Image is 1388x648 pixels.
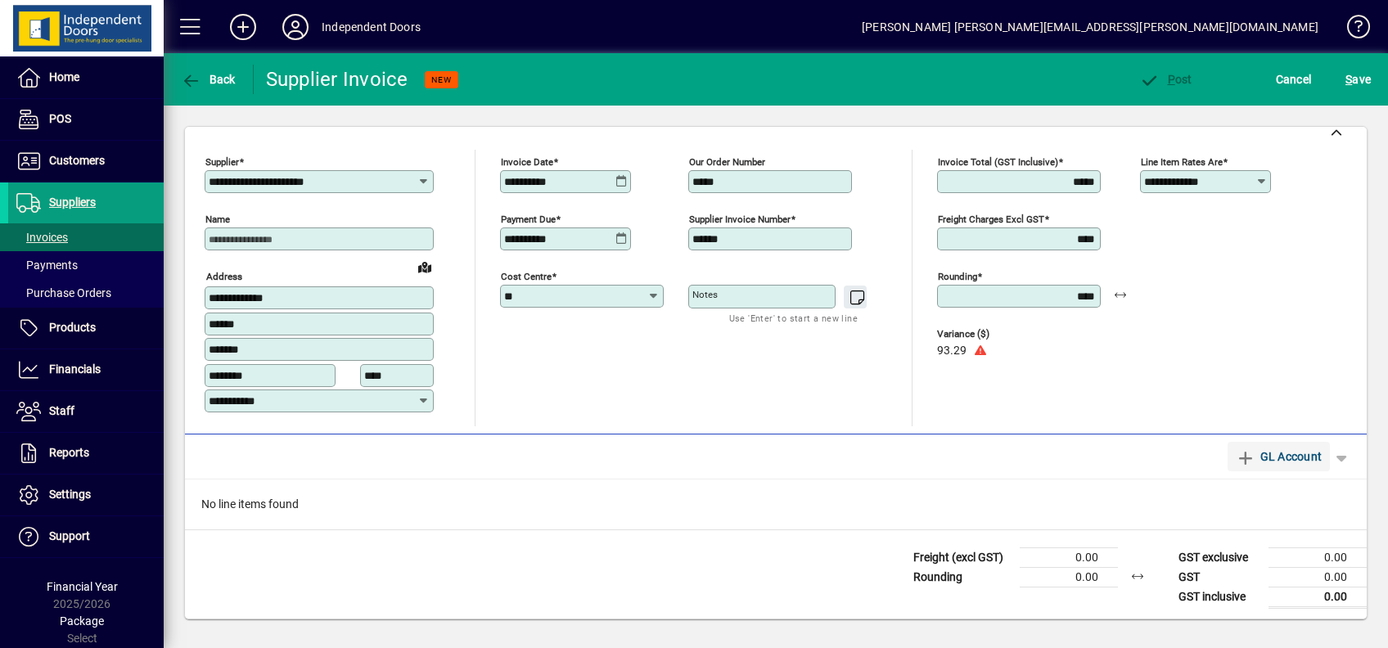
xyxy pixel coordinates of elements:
[1228,442,1330,471] button: GL Account
[937,344,967,358] span: 93.29
[8,391,164,432] a: Staff
[16,259,78,272] span: Payments
[501,271,552,282] mat-label: Cost Centre
[8,433,164,474] a: Reports
[905,547,1020,567] td: Freight (excl GST)
[689,214,791,225] mat-label: Supplier invoice number
[8,141,164,182] a: Customers
[8,57,164,98] a: Home
[1170,567,1269,587] td: GST
[8,251,164,279] a: Payments
[49,154,105,167] span: Customers
[217,12,269,42] button: Add
[729,308,858,327] mat-hint: Use 'Enter' to start a new line
[689,156,765,168] mat-label: Our order number
[177,65,240,94] button: Back
[501,214,556,225] mat-label: Payment due
[1170,547,1269,567] td: GST exclusive
[49,488,91,501] span: Settings
[938,156,1058,168] mat-label: Invoice Total (GST inclusive)
[8,223,164,251] a: Invoices
[181,73,236,86] span: Back
[1341,65,1375,94] button: Save
[501,156,553,168] mat-label: Invoice date
[49,196,96,209] span: Suppliers
[49,529,90,542] span: Support
[1236,443,1322,470] span: GL Account
[1272,65,1316,94] button: Cancel
[1269,567,1367,587] td: 0.00
[1135,65,1196,94] button: Post
[1269,547,1367,567] td: 0.00
[16,286,111,299] span: Purchase Orders
[16,231,68,244] span: Invoices
[205,214,230,225] mat-label: Name
[937,329,1035,340] span: Variance ($)
[8,475,164,515] a: Settings
[1020,547,1118,567] td: 0.00
[1276,66,1312,92] span: Cancel
[185,479,1367,529] div: No line items found
[49,404,74,417] span: Staff
[269,12,322,42] button: Profile
[1020,567,1118,587] td: 0.00
[60,614,104,628] span: Package
[1168,73,1175,86] span: P
[205,156,239,168] mat-label: Supplier
[266,66,408,92] div: Supplier Invoice
[1345,73,1352,86] span: S
[49,321,96,334] span: Products
[1345,66,1371,92] span: ave
[1141,156,1223,168] mat-label: Line item rates are
[49,70,79,83] span: Home
[938,271,977,282] mat-label: Rounding
[49,362,101,376] span: Financials
[8,308,164,349] a: Products
[8,516,164,557] a: Support
[412,254,438,280] a: View on map
[862,14,1318,40] div: [PERSON_NAME] [PERSON_NAME][EMAIL_ADDRESS][PERSON_NAME][DOMAIN_NAME]
[49,446,89,459] span: Reports
[1335,3,1368,56] a: Knowledge Base
[47,580,118,593] span: Financial Year
[164,65,254,94] app-page-header-button: Back
[8,279,164,307] a: Purchase Orders
[322,14,421,40] div: Independent Doors
[8,99,164,140] a: POS
[431,74,452,85] span: NEW
[1139,73,1192,86] span: ost
[692,289,718,300] mat-label: Notes
[938,214,1044,225] mat-label: Freight charges excl GST
[8,349,164,390] a: Financials
[1269,587,1367,607] td: 0.00
[905,567,1020,587] td: Rounding
[49,112,71,125] span: POS
[1170,587,1269,607] td: GST inclusive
